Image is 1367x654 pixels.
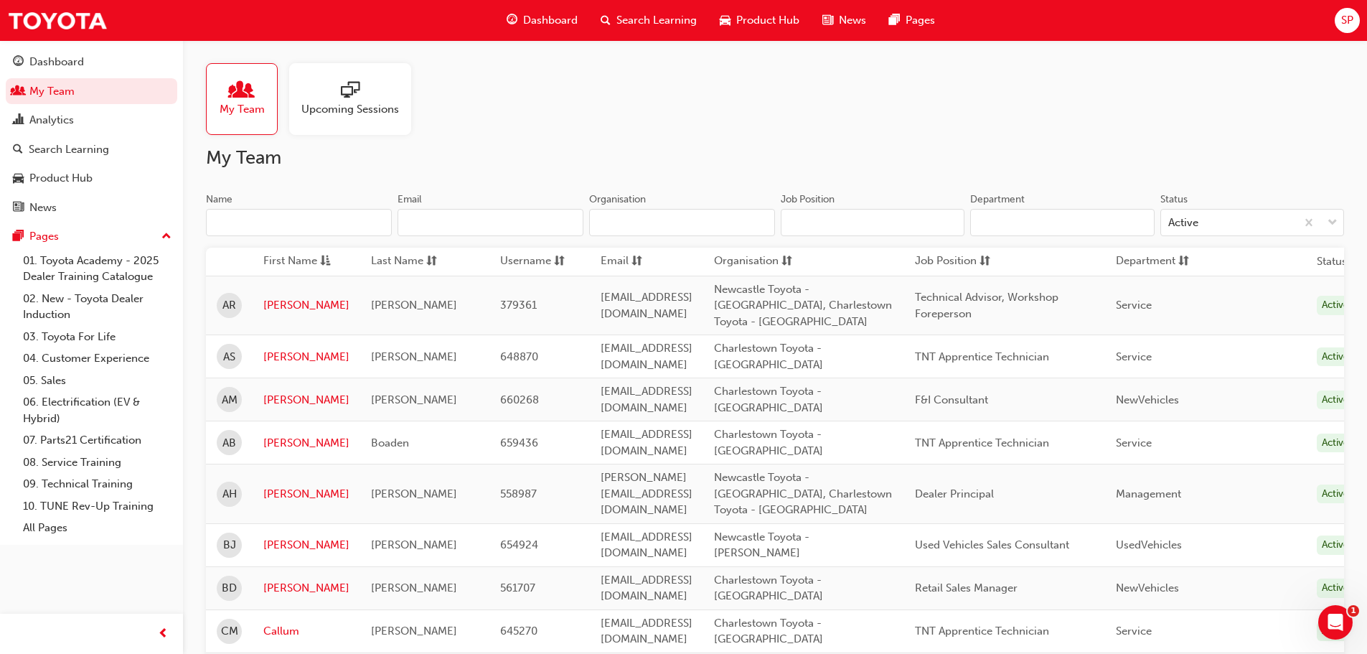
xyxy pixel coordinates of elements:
span: [PERSON_NAME] [371,487,457,500]
span: AM [222,392,238,408]
span: sessionType_ONLINE_URL-icon [341,81,360,101]
button: Organisationsorting-icon [714,253,793,271]
button: Pages [6,223,177,250]
a: Analytics [6,107,177,134]
span: AH [222,486,237,503]
a: News [6,195,177,221]
span: Email [601,253,629,271]
span: guage-icon [507,11,517,29]
div: Active [1168,215,1198,231]
span: 654924 [500,538,538,551]
span: 379361 [500,299,537,312]
span: TNT Apprentice Technician [915,350,1049,363]
a: search-iconSearch Learning [589,6,708,35]
a: Upcoming Sessions [289,63,423,135]
input: Job Position [781,209,964,236]
div: Product Hub [29,170,93,187]
span: Service [1116,350,1152,363]
input: Department [970,209,1154,236]
span: people-icon [13,85,24,98]
span: AS [223,349,235,365]
div: Organisation [589,192,646,207]
a: news-iconNews [811,6,878,35]
div: Dashboard [29,54,84,70]
span: NewVehicles [1116,393,1179,406]
div: Department [970,192,1025,207]
div: News [29,200,57,216]
span: guage-icon [13,56,24,69]
span: Pages [906,12,935,29]
span: Charlestown Toyota - [GEOGRAPHIC_DATA] [714,617,823,646]
span: [PERSON_NAME] [371,350,457,363]
span: news-icon [822,11,833,29]
span: CM [221,623,238,640]
a: Product Hub [6,165,177,192]
span: News [839,12,866,29]
span: Department [1116,253,1175,271]
span: Service [1116,625,1152,637]
span: Organisation [714,253,779,271]
input: Name [206,209,392,236]
span: car-icon [720,11,731,29]
span: Boaden [371,436,409,449]
a: 07. Parts21 Certification [17,429,177,452]
span: [EMAIL_ADDRESS][DOMAIN_NAME] [601,617,692,646]
span: NewVehicles [1116,581,1179,594]
span: news-icon [13,202,24,215]
a: My Team [6,78,177,105]
span: search-icon [13,144,23,157]
a: [PERSON_NAME] [263,349,349,365]
span: Dashboard [523,12,578,29]
a: 06. Electrification (EV & Hybrid) [17,391,177,429]
span: pages-icon [13,230,24,243]
button: Emailsorting-icon [601,253,680,271]
a: All Pages [17,517,177,539]
a: 09. Technical Training [17,473,177,495]
button: SP [1335,8,1360,33]
a: car-iconProduct Hub [708,6,811,35]
div: Name [206,192,232,207]
div: Active [1317,622,1354,641]
a: [PERSON_NAME] [263,435,349,452]
span: Username [500,253,551,271]
span: prev-icon [158,625,169,643]
span: First Name [263,253,317,271]
div: Status [1160,192,1188,207]
span: AR [222,297,236,314]
button: Usernamesorting-icon [500,253,579,271]
img: Trak [7,4,108,37]
span: 1 [1348,605,1359,617]
a: [PERSON_NAME] [263,537,349,553]
span: car-icon [13,172,24,185]
span: 558987 [500,487,537,500]
span: down-icon [1328,214,1338,233]
a: My Team [206,63,289,135]
span: people-icon [232,81,251,101]
h2: My Team [206,146,1344,169]
span: Used Vehicles Sales Consultant [915,538,1069,551]
span: My Team [220,101,265,118]
a: pages-iconPages [878,6,946,35]
span: Newcastle Toyota - [PERSON_NAME] [714,531,809,560]
button: Job Positionsorting-icon [915,253,994,271]
div: Active [1317,296,1354,315]
a: 04. Customer Experience [17,347,177,370]
div: Active [1317,485,1354,504]
div: Search Learning [29,141,109,158]
div: Active [1317,391,1354,410]
a: Dashboard [6,49,177,75]
span: 660268 [500,393,539,406]
a: 08. Service Training [17,452,177,474]
div: Job Position [781,192,835,207]
span: pages-icon [889,11,900,29]
div: Email [398,192,422,207]
span: AB [222,435,236,452]
span: Search Learning [616,12,697,29]
span: [PERSON_NAME] [371,299,457,312]
span: sorting-icon [781,253,792,271]
span: sorting-icon [631,253,642,271]
span: up-icon [161,228,172,246]
span: Service [1116,436,1152,449]
span: Product Hub [736,12,799,29]
span: [EMAIL_ADDRESS][DOMAIN_NAME] [601,342,692,371]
